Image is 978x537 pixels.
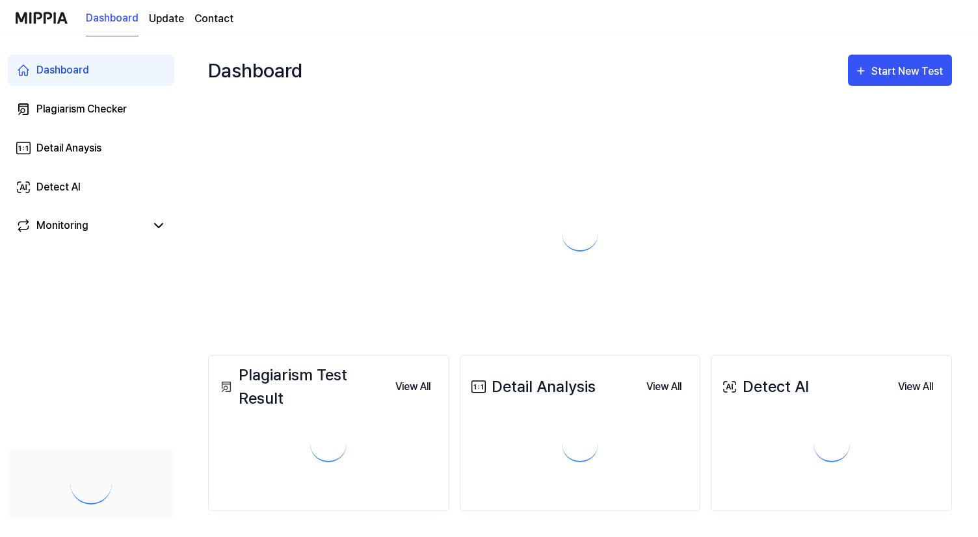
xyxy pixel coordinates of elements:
[888,374,944,400] button: View All
[385,374,441,400] button: View All
[468,375,596,399] div: Detail Analysis
[871,63,945,80] div: Start New Test
[217,363,385,410] div: Plagiarism Test Result
[719,375,809,399] div: Detect AI
[8,94,174,125] a: Plagiarism Checker
[36,179,81,195] div: Detect AI
[36,101,127,117] div: Plagiarism Checker
[888,373,944,400] a: View All
[636,374,692,400] button: View All
[36,140,101,156] div: Detail Anaysis
[149,11,184,27] a: Update
[36,218,88,233] div: Monitoring
[8,55,174,86] a: Dashboard
[36,62,89,78] div: Dashboard
[16,218,146,233] a: Monitoring
[8,133,174,164] a: Detail Anaysis
[385,373,441,400] a: View All
[194,11,233,27] a: Contact
[636,373,692,400] a: View All
[86,1,139,36] a: Dashboard
[208,49,302,91] div: Dashboard
[848,55,952,86] button: Start New Test
[8,172,174,203] a: Detect AI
